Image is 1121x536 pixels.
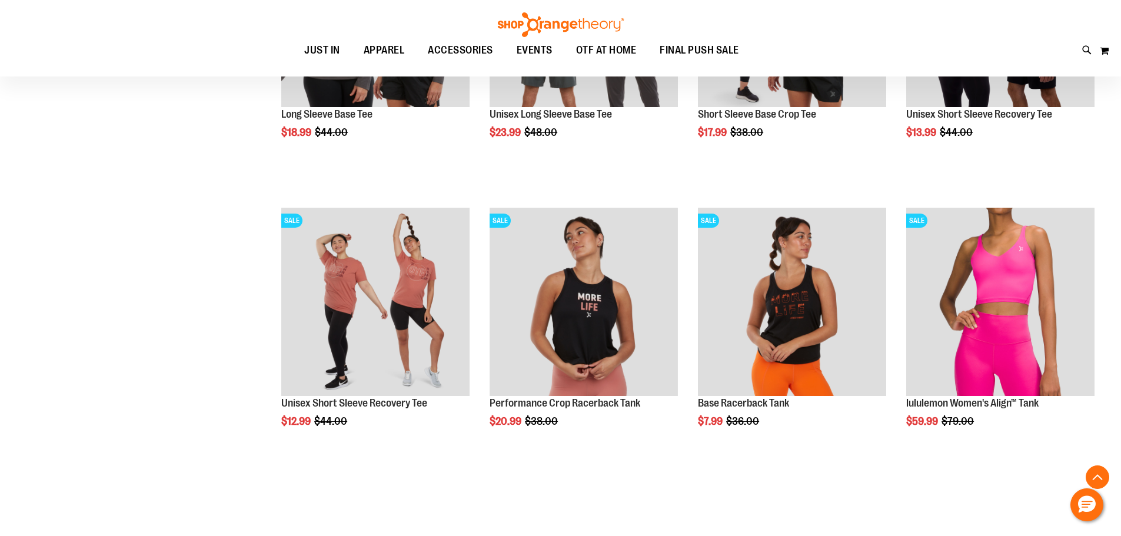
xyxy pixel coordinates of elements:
[281,208,470,396] img: Product image for Unisex Short Sleeve Recovery Tee
[906,126,938,138] span: $13.99
[660,37,739,64] span: FINAL PUSH SALE
[576,37,637,64] span: OTF AT HOME
[648,37,751,64] a: FINAL PUSH SALE
[484,202,684,457] div: product
[698,397,789,409] a: Base Racerback Tank
[364,37,405,64] span: APPAREL
[490,214,511,228] span: SALE
[698,108,816,120] a: Short Sleeve Base Crop Tee
[900,202,1100,457] div: product
[906,208,1095,396] img: Product image for lululemon Womens Align Tank
[490,208,678,398] a: Product image for Performance Crop Racerback TankSALE
[906,208,1095,398] a: Product image for lululemon Womens Align TankSALE
[496,12,626,37] img: Shop Orangetheory
[906,397,1039,409] a: lululemon Women's Align™ Tank
[698,214,719,228] span: SALE
[281,415,312,427] span: $12.99
[281,208,470,398] a: Product image for Unisex Short Sleeve Recovery TeeSALE
[698,208,886,398] a: Product image for Base Racerback TankSALE
[490,415,523,427] span: $20.99
[490,108,612,120] a: Unisex Long Sleeve Base Tee
[315,126,350,138] span: $44.00
[940,126,974,138] span: $44.00
[428,37,493,64] span: ACCESSORIES
[292,37,352,64] a: JUST IN
[490,208,678,396] img: Product image for Performance Crop Racerback Tank
[1070,488,1103,521] button: Hello, have a question? Let’s chat.
[525,415,560,427] span: $38.00
[564,37,648,64] a: OTF AT HOME
[906,214,927,228] span: SALE
[698,415,724,427] span: $7.99
[490,126,523,138] span: $23.99
[281,126,313,138] span: $18.99
[698,208,886,396] img: Product image for Base Racerback Tank
[730,126,765,138] span: $38.00
[281,108,372,120] a: Long Sleeve Base Tee
[698,126,729,138] span: $17.99
[304,37,340,64] span: JUST IN
[942,415,976,427] span: $79.00
[281,214,302,228] span: SALE
[505,37,564,64] a: EVENTS
[352,37,417,64] a: APPAREL
[416,37,505,64] a: ACCESSORIES
[524,126,559,138] span: $48.00
[906,415,940,427] span: $59.99
[726,415,761,427] span: $36.00
[281,397,427,409] a: Unisex Short Sleeve Recovery Tee
[490,397,640,409] a: Performance Crop Racerback Tank
[517,37,553,64] span: EVENTS
[275,202,475,457] div: product
[1086,465,1109,489] button: Back To Top
[906,108,1052,120] a: Unisex Short Sleeve Recovery Tee
[314,415,349,427] span: $44.00
[692,202,892,457] div: product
